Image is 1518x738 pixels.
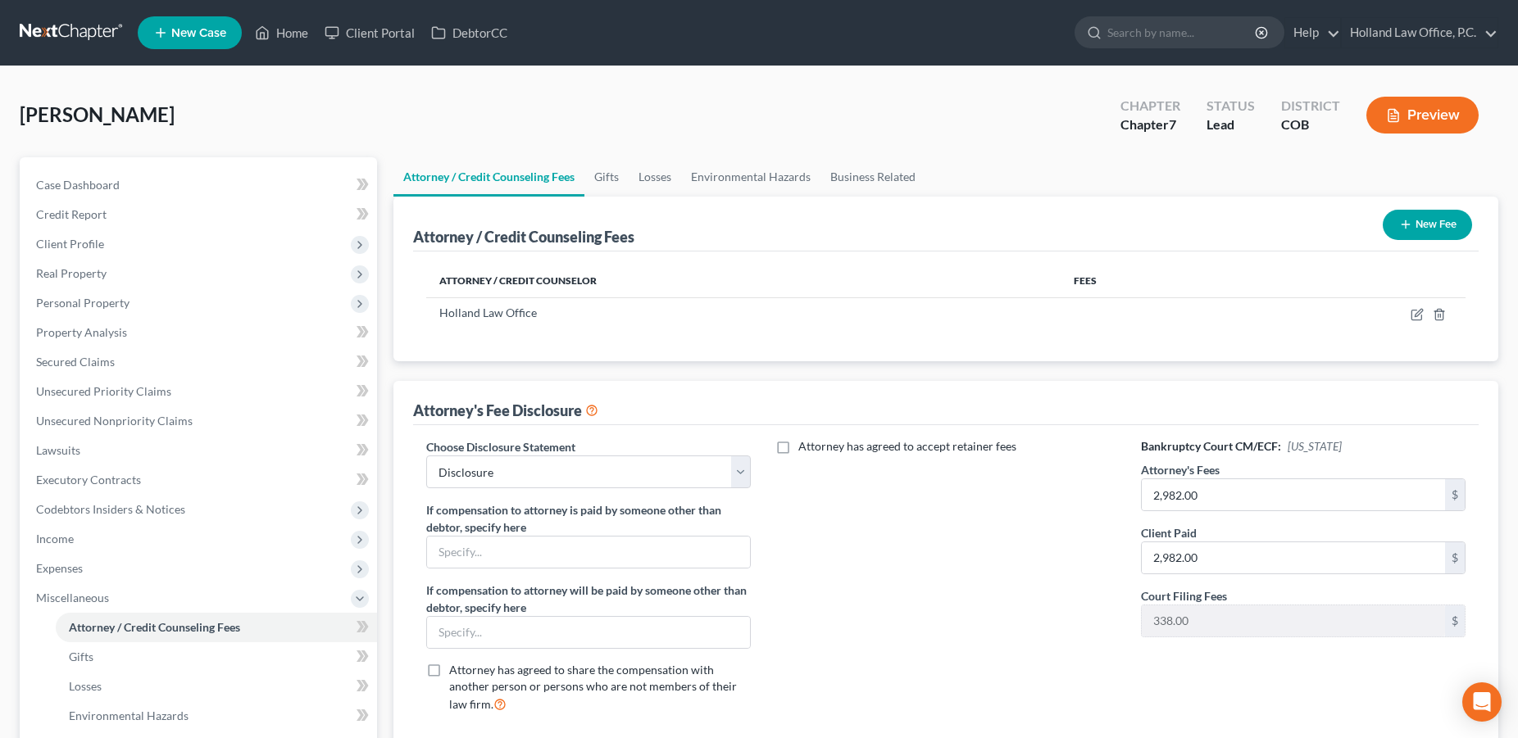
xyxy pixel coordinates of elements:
[1142,542,1445,573] input: 0.00
[171,27,226,39] span: New Case
[1142,479,1445,510] input: 0.00
[1074,274,1097,287] span: Fees
[1120,115,1180,134] div: Chapter
[1141,461,1220,478] label: Attorney's Fees
[1141,438,1466,455] h6: Bankruptcy Court CM/ECF:
[1169,116,1176,132] span: 7
[36,414,193,428] span: Unsecured Nonpriority Claims
[1462,682,1502,722] div: Open Intercom Messenger
[36,355,115,369] span: Secured Claims
[23,377,377,406] a: Unsecured Priority Claims
[20,102,175,126] span: [PERSON_NAME]
[69,620,240,634] span: Attorney / Credit Counseling Fees
[56,672,377,701] a: Losses
[23,436,377,465] a: Lawsuits
[1445,479,1465,510] div: $
[23,406,377,436] a: Unsecured Nonpriority Claims
[36,207,107,221] span: Credit Report
[426,582,751,616] label: If compensation to attorney will be paid by someone other than debtor, specify here
[427,617,750,648] input: Specify...
[1141,587,1227,604] label: Court Filing Fees
[820,157,925,197] a: Business Related
[393,157,584,197] a: Attorney / Credit Counseling Fees
[36,296,130,310] span: Personal Property
[23,465,377,495] a: Executory Contracts
[36,473,141,487] span: Executory Contracts
[247,18,316,48] a: Home
[1142,605,1445,636] input: 0.00
[36,443,80,457] span: Lawsuits
[426,501,751,536] label: If compensation to attorney is paid by someone other than debtor, specify here
[69,650,93,663] span: Gifts
[449,663,737,711] span: Attorney has agreed to share the compensation with another person or persons who are not members ...
[23,318,377,347] a: Property Analysis
[56,613,377,642] a: Attorney / Credit Counseling Fees
[69,709,189,722] span: Environmental Hazards
[1445,605,1465,636] div: $
[23,347,377,377] a: Secured Claims
[1383,210,1472,240] button: New Fee
[36,502,185,516] span: Codebtors Insiders & Notices
[413,401,598,420] div: Attorney's Fee Disclosure
[629,157,681,197] a: Losses
[36,266,107,280] span: Real Property
[36,325,127,339] span: Property Analysis
[1281,97,1340,115] div: District
[36,237,104,251] span: Client Profile
[681,157,820,197] a: Environmental Hazards
[1342,18,1498,48] a: Holland Law Office, P.C.
[1207,115,1255,134] div: Lead
[1288,439,1342,453] span: [US_STATE]
[1281,115,1340,134] div: COB
[36,561,83,575] span: Expenses
[1445,542,1465,573] div: $
[1207,97,1255,115] div: Status
[56,642,377,672] a: Gifts
[36,532,74,546] span: Income
[36,591,109,604] span: Miscellaneous
[439,306,537,319] span: Holland Law Office
[316,18,423,48] a: Client Portal
[427,537,750,568] input: Specify...
[798,439,1016,453] span: Attorney has agreed to accept retainer fees
[36,178,120,192] span: Case Dashboard
[23,200,377,229] a: Credit Report
[23,170,377,200] a: Case Dashboard
[1107,17,1257,48] input: Search by name...
[36,384,171,398] span: Unsecured Priority Claims
[423,18,516,48] a: DebtorCC
[584,157,629,197] a: Gifts
[439,274,597,287] span: Attorney / Credit Counselor
[1120,97,1180,115] div: Chapter
[1141,524,1197,541] label: Client Paid
[1366,97,1479,134] button: Preview
[69,679,102,693] span: Losses
[56,701,377,731] a: Environmental Hazards
[413,227,634,247] div: Attorney / Credit Counseling Fees
[1285,18,1340,48] a: Help
[426,438,575,455] label: Choose Disclosure Statement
